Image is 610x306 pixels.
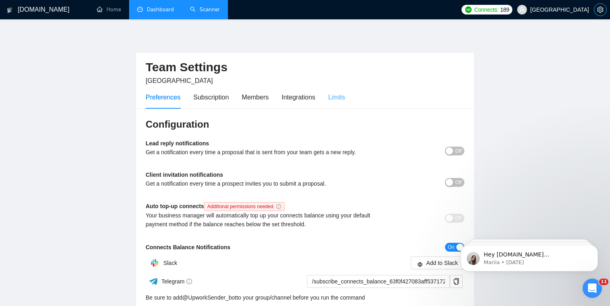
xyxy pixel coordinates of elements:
span: Connects: [474,5,498,14]
div: Get a notification every time a prospect invites you to submit a proposal. [146,179,385,188]
div: Be sure to add to your group/channel before you run the command [146,293,464,302]
span: Off [455,178,462,187]
div: Get a notification every time a proposal that is sent from your team gets a new reply. [146,148,385,157]
span: slack [417,261,423,267]
b: Client invitation notifications [146,172,223,178]
a: @UpworkSender_bot [182,293,236,302]
span: 189 [500,5,509,14]
h2: Team Settings [146,59,464,76]
a: setting [594,6,607,13]
span: setting [594,6,606,13]
div: Integrations [282,92,315,102]
span: Off [455,147,462,155]
iframe: Intercom notifications message [449,228,610,284]
a: dashboardDashboard [137,6,174,13]
span: user [519,7,525,12]
span: Off [455,214,462,223]
img: logo [7,4,13,17]
b: Connects Balance Notifications [146,244,230,250]
b: Auto top-up connects [146,203,288,209]
div: Preferences [146,92,180,102]
h3: Configuration [146,118,464,131]
span: 11 [599,279,608,285]
span: info-circle [276,204,281,209]
div: Subscription [193,92,229,102]
div: Your business manager will automatically top up your connects balance using your default payment ... [146,211,385,229]
img: hpQkSZIkSZIkSZIkSZIkSZIkSZIkSZIkSZIkSZIkSZIkSZIkSZIkSZIkSZIkSZIkSZIkSZIkSZIkSZIkSZIkSZIkSZIkSZIkS... [146,255,163,271]
span: Telegram [161,278,192,285]
span: Add to Slack [426,258,458,267]
div: Limits [328,92,345,102]
span: On [448,243,454,252]
button: setting [594,3,607,16]
span: Additional permissions needed. [204,202,285,211]
a: searchScanner [190,6,220,13]
button: slackAdd to Slack [411,256,464,269]
span: Slack [163,260,177,266]
img: ww3wtPAAAAAElFTkSuQmCC [148,276,159,286]
a: homeHome [97,6,121,13]
b: Lead reply notifications [146,140,209,147]
div: Members [242,92,269,102]
iframe: Intercom live chat [583,279,602,298]
img: upwork-logo.png [465,6,472,13]
span: [GEOGRAPHIC_DATA] [146,77,213,84]
span: info-circle [186,279,192,284]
